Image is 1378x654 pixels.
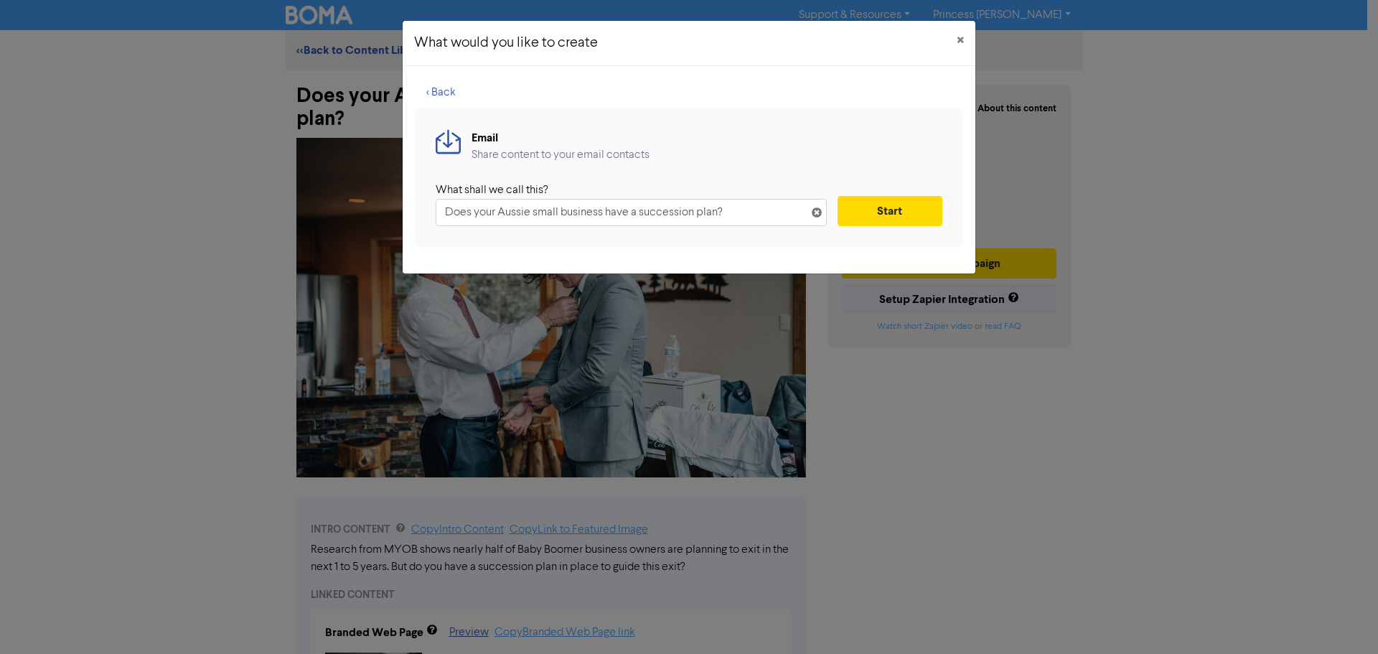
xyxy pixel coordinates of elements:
[838,196,942,226] button: Start
[472,146,650,164] div: Share content to your email contacts
[472,129,650,146] div: Email
[414,78,468,108] button: < Back
[945,21,975,61] button: Close
[414,32,598,54] h5: What would you like to create
[436,182,816,199] div: What shall we call this?
[957,30,964,52] span: ×
[1306,585,1378,654] iframe: Chat Widget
